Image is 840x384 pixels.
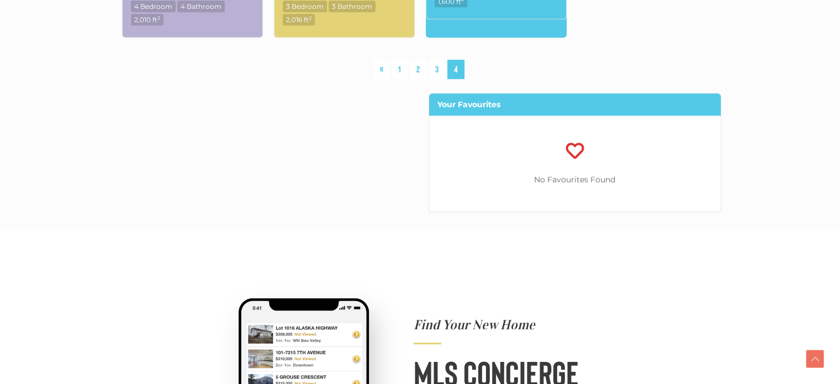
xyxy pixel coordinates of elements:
sup: 2 [309,15,311,21]
h4: Find Your New Home [414,318,622,332]
a: 2 [410,60,426,79]
sup: 2 [157,15,160,21]
a: 3 [429,60,445,79]
strong: Your Favourites [437,99,500,109]
span: 4 [447,60,464,79]
span: 4 Bathroom [177,1,225,12]
a: 1 [392,60,408,79]
p: No Favourites Found [429,173,721,187]
span: 2,016 ft [283,14,315,25]
span: 3 Bathroom [329,1,376,12]
span: 2,010 ft [131,14,163,25]
span: 3 Bedroom [283,1,327,12]
a: « [373,60,390,79]
span: 4 Bedroom [131,1,176,12]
